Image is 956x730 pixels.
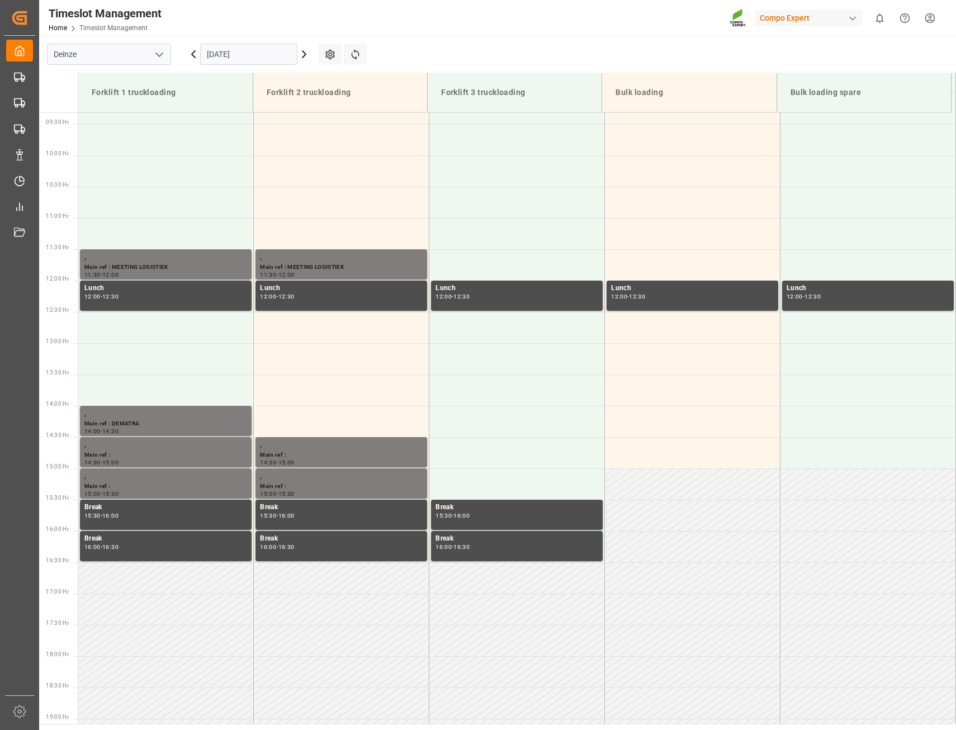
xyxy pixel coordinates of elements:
span: 10:30 Hr [46,182,69,188]
div: 14:30 [84,460,101,465]
div: Forklift 3 truckloading [437,82,593,103]
div: Break [260,502,423,513]
div: , [84,408,247,419]
div: - [452,294,453,299]
div: - [101,272,102,277]
div: 11:30 [260,272,276,277]
div: Break [260,533,423,544]
span: 12:00 Hr [46,276,69,282]
div: - [276,460,278,465]
div: - [101,491,102,496]
div: 16:00 [453,513,470,518]
div: - [101,429,102,434]
div: 12:30 [453,294,470,299]
div: 12:30 [278,294,295,299]
span: 12:30 Hr [46,307,69,313]
div: - [276,513,278,518]
div: Main ref : [84,482,247,491]
div: , [84,252,247,263]
div: 15:00 [278,460,295,465]
div: Lunch [260,283,423,294]
a: Home [49,24,67,32]
div: 12:00 [787,294,803,299]
div: Lunch [787,283,949,294]
div: 16:00 [436,544,452,549]
div: 15:30 [102,491,119,496]
div: Bulk loading spare [786,82,942,103]
div: 15:00 [102,460,119,465]
div: 15:30 [278,491,295,496]
span: 17:30 Hr [46,620,69,626]
div: 12:00 [84,294,101,299]
div: 12:00 [260,294,276,299]
div: Break [84,502,247,513]
div: 15:00 [260,491,276,496]
div: - [101,544,102,549]
span: 09:30 Hr [46,119,69,125]
span: 14:30 Hr [46,432,69,438]
div: 15:30 [260,513,276,518]
div: Main ref : DEMATRA [84,419,247,429]
button: open menu [150,46,167,63]
div: - [101,513,102,518]
div: 14:00 [84,429,101,434]
div: - [101,460,102,465]
div: - [101,294,102,299]
div: Main ref : [260,451,423,460]
div: 15:30 [84,513,101,518]
div: - [276,294,278,299]
img: Screenshot%202023-09-29%20at%2010.02.21.png_1712312052.png [730,8,747,28]
div: 12:00 [102,272,119,277]
div: , [84,471,247,482]
div: Break [436,533,598,544]
div: - [803,294,804,299]
span: 13:00 Hr [46,338,69,344]
div: , [260,439,423,451]
div: 12:00 [436,294,452,299]
span: 11:30 Hr [46,244,69,250]
span: 16:30 Hr [46,557,69,563]
button: Help Center [892,6,917,31]
div: , [260,471,423,482]
div: Lunch [84,283,247,294]
input: Type to search/select [47,44,171,65]
span: 17:00 Hr [46,589,69,595]
div: Compo Expert [755,10,863,26]
div: Timeslot Management [49,5,162,22]
div: , [84,439,247,451]
div: 16:30 [453,544,470,549]
div: Main ref : [260,482,423,491]
div: - [627,294,629,299]
span: 18:00 Hr [46,651,69,657]
div: - [276,544,278,549]
div: 12:00 [278,272,295,277]
div: 16:00 [102,513,119,518]
div: , [260,252,423,263]
div: Lunch [436,283,598,294]
div: 12:30 [102,294,119,299]
div: 16:30 [278,544,295,549]
div: Bulk loading [611,82,767,103]
div: 14:30 [260,460,276,465]
div: Main ref : MEETING LOGISTIEK [260,263,423,272]
button: Compo Expert [755,7,867,29]
div: 16:30 [102,544,119,549]
div: - [452,544,453,549]
div: 15:00 [84,491,101,496]
div: Main ref : [84,451,247,460]
div: Break [436,502,598,513]
div: 16:00 [278,513,295,518]
div: 12:00 [611,294,627,299]
span: 15:00 Hr [46,463,69,470]
span: 10:00 Hr [46,150,69,157]
span: 19:00 Hr [46,714,69,720]
div: Forklift 2 truckloading [262,82,418,103]
div: 16:00 [84,544,101,549]
div: 14:30 [102,429,119,434]
div: - [276,272,278,277]
div: Break [84,533,247,544]
div: 16:00 [260,544,276,549]
div: 12:30 [629,294,645,299]
input: DD.MM.YYYY [200,44,297,65]
span: 11:00 Hr [46,213,69,219]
